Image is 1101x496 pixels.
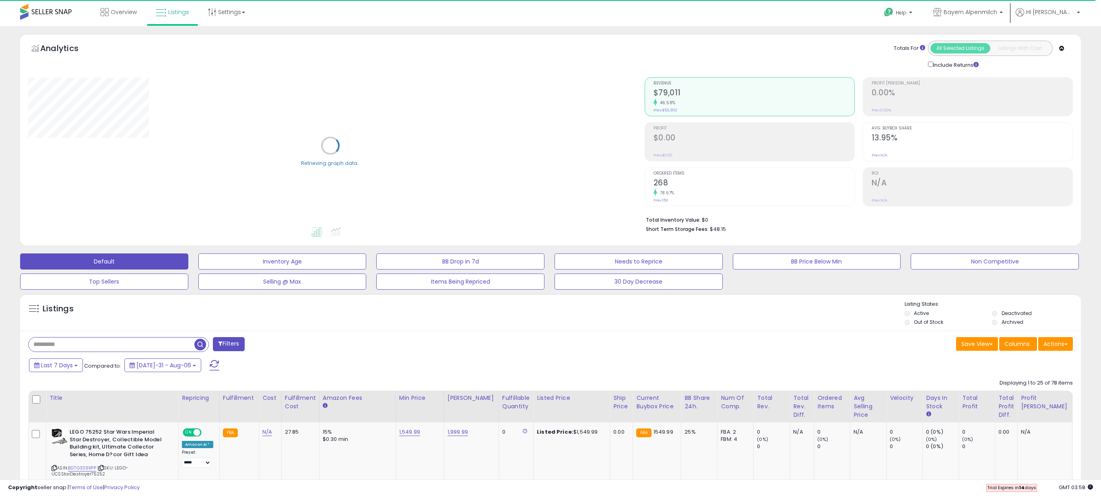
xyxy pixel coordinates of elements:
[872,153,887,158] small: Prev: N/A
[654,133,854,144] h2: $0.00
[817,436,829,442] small: (0%)
[926,443,959,450] div: 0 (0%)
[29,358,83,372] button: Last 7 Days
[646,216,701,223] b: Total Inventory Value:
[52,465,128,477] span: | SKU: LEGO-UCSStarDestroyer75252
[962,436,973,442] small: (0%)
[613,394,629,411] div: Ship Price
[213,337,244,351] button: Filters
[890,428,922,436] div: 0
[43,303,74,315] h5: Listings
[872,178,1072,189] h2: N/A
[944,8,997,16] span: Bayern Alpenmilch
[926,428,959,436] div: 0 (0%)
[890,443,922,450] div: 0
[757,436,768,442] small: (0%)
[854,428,880,436] div: N/A
[817,394,847,411] div: Ordered Items
[733,253,901,270] button: BB Price Below Min
[40,43,94,56] h5: Analytics
[654,126,854,131] span: Profit
[168,8,189,16] span: Listings
[223,394,256,402] div: Fulfillment
[1016,8,1080,26] a: Hi [PERSON_NAME]
[657,100,676,106] small: 46.58%
[1019,484,1025,491] b: 14
[200,429,213,436] span: OFF
[926,411,931,418] small: Days In Stock.
[8,484,140,492] div: seller snap | |
[990,43,1050,54] button: Listings With Cost
[685,394,714,411] div: BB Share 24h.
[323,394,392,402] div: Amazon Fees
[987,484,1036,491] span: Trial Expires in days
[323,402,328,410] small: Amazon Fees.
[685,428,711,436] div: 25%
[124,358,201,372] button: [DATE]-31 - Aug-06
[537,394,606,402] div: Listed Price
[922,60,988,69] div: Include Returns
[757,428,790,436] div: 0
[376,253,544,270] button: BB Drop in 7d
[654,81,854,86] span: Revenue
[198,274,367,290] button: Selling @ Max
[872,133,1072,144] h2: 13.95%
[182,441,213,448] div: Amazon AI *
[1021,394,1069,411] div: Profit [PERSON_NAME]
[198,253,367,270] button: Inventory Age
[956,337,998,351] button: Save View
[896,9,907,16] span: Help
[69,484,103,491] a: Terms of Use
[636,394,678,411] div: Current Buybox Price
[20,274,188,290] button: Top Sellers
[890,394,919,402] div: Velocity
[70,428,167,460] b: LEGO 75252 Star Wars Imperial Star Destroyer, Collectible Model Building kit, Ultimate Collector ...
[646,226,709,233] b: Short Term Storage Fees:
[111,8,137,16] span: Overview
[793,428,808,436] div: N/A
[854,394,883,419] div: Avg Selling Price
[399,428,420,436] a: 1,549.99
[710,225,726,233] span: $48.15
[182,450,213,468] div: Preset:
[962,428,995,436] div: 0
[555,274,723,290] button: 30 Day Decrease
[104,484,140,491] a: Privacy Policy
[285,428,313,436] div: 27.85
[817,443,850,450] div: 0
[399,394,441,402] div: Min Price
[911,253,1079,270] button: Non Competitive
[537,428,604,436] div: $1,549.99
[1000,379,1073,387] div: Displaying 1 to 25 of 78 items
[447,428,468,436] a: 1,999.99
[8,484,37,491] strong: Copyright
[52,428,68,445] img: 51hxRSkWdUL._SL40_.jpg
[962,443,995,450] div: 0
[301,159,360,167] div: Retrieving graph data..
[1002,319,1023,325] label: Archived
[376,274,544,290] button: Items Being Repriced
[654,428,673,436] span: 1549.99
[998,394,1014,419] div: Total Profit Diff.
[1059,484,1093,491] span: 2025-08-14 03:58 GMT
[817,428,850,436] div: 0
[41,361,73,369] span: Last 7 Days
[926,436,937,442] small: (0%)
[721,428,747,436] div: FBA: 2
[182,394,216,402] div: Repricing
[323,428,390,436] div: 15%
[223,428,238,437] small: FBA
[793,394,810,419] div: Total Rev. Diff.
[914,310,929,317] label: Active
[537,428,573,436] b: Listed Price:
[872,88,1072,99] h2: 0.00%
[285,394,316,411] div: Fulfillment Cost
[757,443,790,450] div: 0
[757,394,786,411] div: Total Rev.
[1026,8,1074,16] span: Hi [PERSON_NAME]
[905,300,1081,308] p: Listing States:
[926,394,955,411] div: Days In Stock
[930,43,990,54] button: All Selected Listings
[555,253,723,270] button: Needs to Reprice
[1002,310,1032,317] label: Deactivated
